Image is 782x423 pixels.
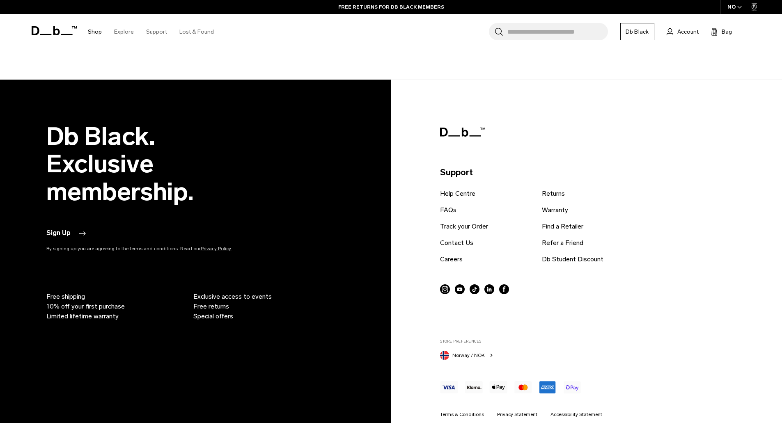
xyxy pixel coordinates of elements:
[440,205,456,215] a: FAQs
[497,411,537,418] a: Privacy Statement
[440,411,484,418] a: Terms & Conditions
[440,189,475,199] a: Help Centre
[542,238,583,248] a: Refer a Friend
[542,205,568,215] a: Warranty
[620,23,654,40] a: Db Black
[667,27,699,37] a: Account
[542,254,603,264] a: Db Student Discount
[193,302,229,311] span: Free returns
[193,292,272,302] span: Exclusive access to events
[46,292,85,302] span: Free shipping
[542,189,565,199] a: Returns
[114,17,134,46] a: Explore
[338,3,444,11] a: FREE RETURNS FOR DB BLACK MEMBERS
[440,222,488,231] a: Track your Order
[179,17,214,46] a: Lost & Found
[46,311,119,321] span: Limited lifetime warranty
[711,27,732,37] button: Bag
[82,14,220,50] nav: Main Navigation
[46,245,268,252] p: By signing up you are agreeing to the terms and conditions. Read our
[193,311,233,321] span: Special offers
[46,302,125,311] span: 10% off your first purchase
[440,349,495,360] button: Norway Norway / NOK
[440,254,463,264] a: Careers
[452,352,485,359] span: Norway / NOK
[677,27,699,36] span: Account
[146,17,167,46] a: Support
[88,17,102,46] a: Shop
[46,229,87,238] button: Sign Up
[201,246,232,252] a: Privacy Policy.
[722,27,732,36] span: Bag
[440,238,473,248] a: Contact Us
[440,338,727,344] label: Store Preferences
[440,351,449,360] img: Norway
[542,222,583,231] a: Find a Retailer
[46,123,268,205] h2: Db Black. Exclusive membership.
[550,411,602,418] a: Accessibility Statement
[440,166,727,179] p: Support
